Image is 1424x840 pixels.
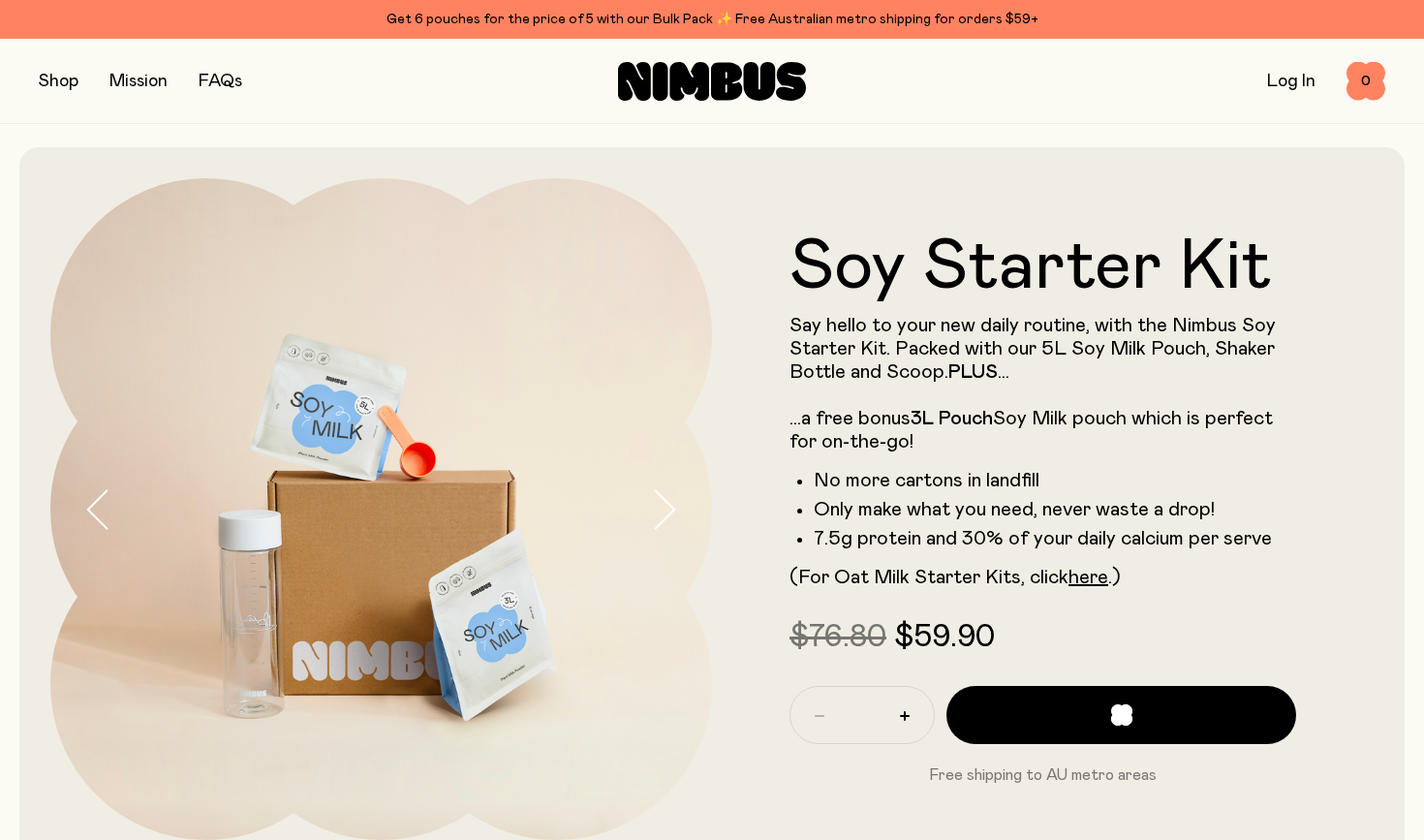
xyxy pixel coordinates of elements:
li: No more cartons in landfill [814,469,1296,492]
li: 7.5g protein and 30% of your daily calcium per serve [814,527,1296,550]
p: Say hello to your new daily routine, with the Nimbus Soy Starter Kit. Packed with our 5L Soy Milk... [789,314,1296,453]
a: here [1068,568,1108,587]
a: Log In [1267,73,1316,90]
strong: PLUS [948,362,998,382]
strong: 3L [911,409,934,428]
span: $76.80 [789,622,886,653]
span: (For Oat Milk Starter Kits, click [789,568,1068,587]
span: $59.90 [894,622,995,653]
span: .) [1108,568,1121,587]
p: Free shipping to AU metro areas [789,763,1296,787]
strong: Pouch [939,409,993,428]
button: 0 [1347,62,1385,101]
li: Only make what you need, never waste a drop! [814,498,1296,521]
a: Mission [109,73,168,90]
h1: Soy Starter Kit [789,233,1296,302]
div: Get 6 pouches for the price of 5 with our Bulk Pack ✨ Free Australian metro shipping for orders $59+ [39,8,1385,31]
a: FAQs [199,73,242,90]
